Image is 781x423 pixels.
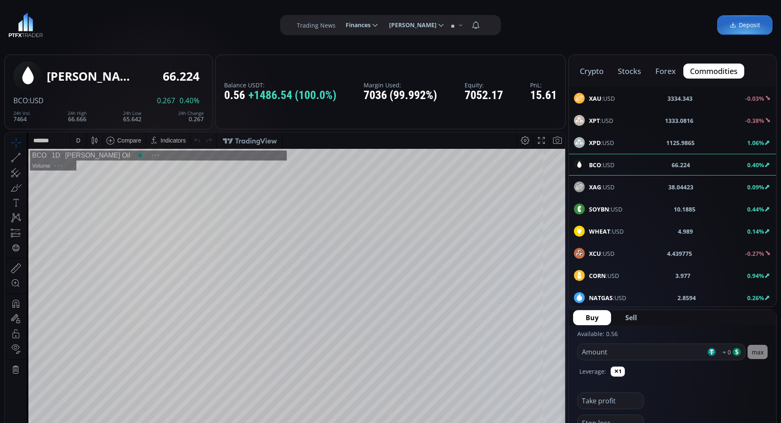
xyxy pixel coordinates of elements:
[19,312,23,324] div: Hide Drawings Toolbar
[589,94,615,103] span: :USD
[589,249,614,258] span: :USD
[157,97,175,104] span: 0.267
[668,183,693,191] b: 38.04423
[112,332,125,348] div: Go to
[665,116,693,125] b: 1333.0816
[364,82,437,88] label: Margin Used:
[589,205,622,214] span: :USD
[94,336,101,343] div: 1d
[545,336,556,343] div: auto
[717,15,773,35] a: Deposit
[625,313,637,323] span: Sell
[42,336,48,343] div: 1y
[589,116,613,125] span: :USD
[123,111,142,122] div: 65.642
[465,82,503,88] label: Equity:
[720,348,731,357] span: ≈ 0
[683,64,744,79] button: commodities
[364,89,437,102] div: 7036 (99.992%)
[573,64,610,79] button: crypto
[47,70,130,83] div: [PERSON_NAME] Oil
[465,336,506,343] span: 15:14:15 (UTC)
[531,336,539,343] div: log
[224,89,336,102] div: 0.56
[54,336,62,343] div: 3m
[131,19,139,27] div: Market open
[747,227,764,235] b: 0.14%
[530,89,557,102] div: 15.61
[42,19,55,27] div: 1D
[747,205,764,213] b: 0.44%
[745,117,764,125] b: -0.38%
[13,111,31,122] div: 7464
[71,5,75,11] div: D
[463,332,508,348] button: 15:14:15 (UTC)
[649,64,682,79] button: forex
[178,111,204,116] div: 24h Change
[13,111,31,116] div: 24h Vol.
[667,94,693,103] b: 3334.343
[112,5,136,11] div: Compare
[297,21,336,30] label: Trading News
[27,30,45,36] div: Volume
[383,17,437,33] span: [PERSON_NAME]
[530,82,557,88] label: PnL:
[224,82,336,88] label: Balance USDT:
[589,117,600,125] b: XPT
[123,111,142,116] div: 24h Low
[589,183,614,191] span: :USD
[611,367,625,377] button: ✕1
[611,64,648,79] button: stocks
[589,138,614,147] span: :USD
[8,112,14,120] div: 
[589,205,609,213] b: SOYBN
[747,272,764,280] b: 0.94%
[589,250,601,257] b: XCU
[156,5,181,11] div: Indicators
[542,332,559,348] div: Toggle Auto Scale
[677,293,696,302] b: 2.8594
[589,227,624,236] span: :USD
[68,111,87,116] div: 24h High
[589,227,610,235] b: WHEAT
[55,19,125,27] div: [PERSON_NAME] Oil
[747,139,764,147] b: 1.06%
[747,294,764,302] b: 0.26%
[667,138,695,147] b: 1125.9865
[589,294,613,302] b: NATGAS
[674,205,696,214] b: 10.1885
[465,89,503,102] div: 7052.17
[577,330,618,338] label: Available: 0.56
[579,367,606,376] label: Leverage:
[613,310,650,325] button: Sell
[163,70,200,83] div: 66.224
[589,272,606,280] b: CORN
[178,111,204,122] div: 0.267
[13,96,28,105] span: BCO
[586,313,599,323] span: Buy
[745,94,764,102] b: -0.03%
[8,13,43,38] img: LOGO
[589,139,601,147] b: XPD
[528,332,542,348] div: Toggle Log Scale
[676,271,691,280] b: 3.977
[340,17,371,33] span: Finances
[68,336,76,343] div: 1m
[28,96,43,105] span: :USD
[179,97,200,104] span: 0.40%
[747,183,764,191] b: 0.09%
[667,249,693,258] b: 4.439775
[68,111,87,122] div: 66.666
[730,21,760,30] span: Deposit
[27,19,42,27] div: BCO
[678,227,693,236] b: 4.989
[589,94,602,102] b: XAU
[589,293,626,302] span: :USD
[589,183,601,191] b: XAG
[248,89,336,102] span: +1486.54 (100.0%)
[745,250,764,257] b: -0.27%
[82,336,89,343] div: 5d
[516,332,528,348] div: Toggle Percentage
[589,271,619,280] span: :USD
